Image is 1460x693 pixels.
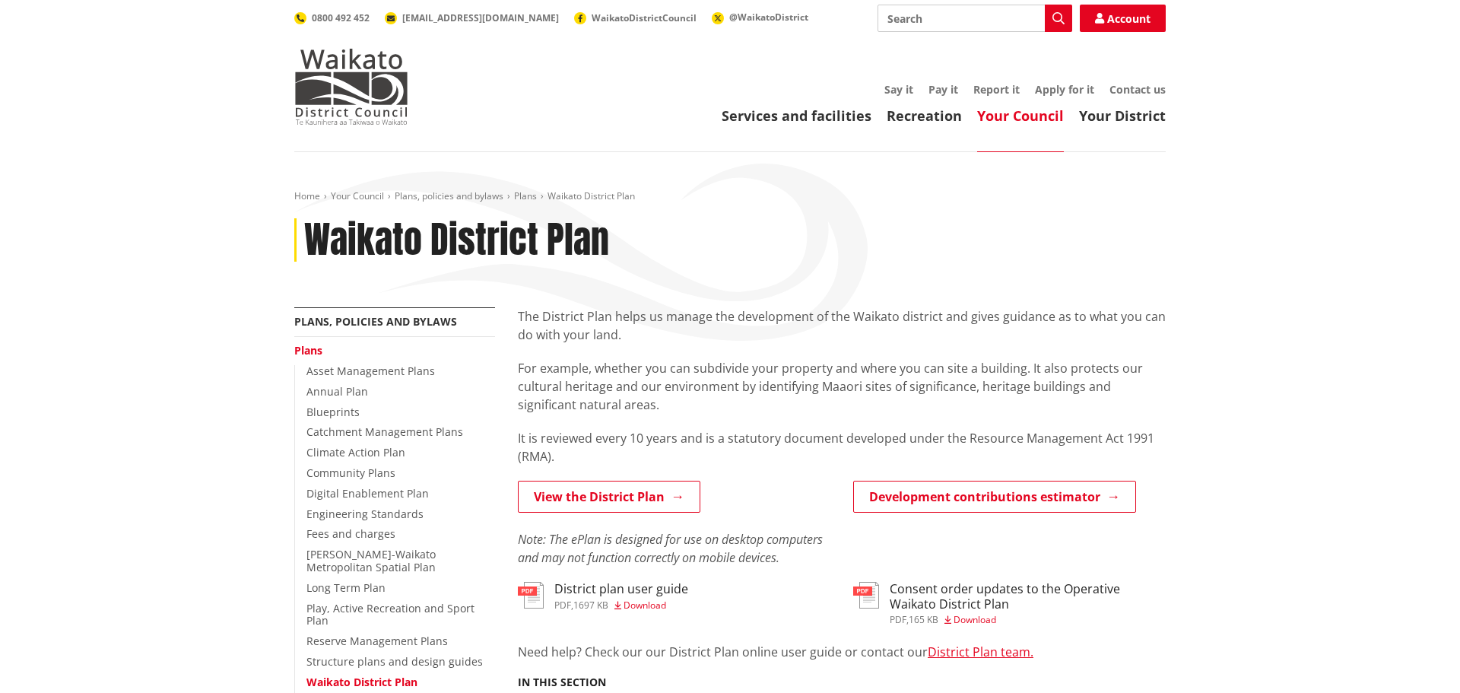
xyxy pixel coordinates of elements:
a: Development contributions estimator [853,481,1136,513]
a: Structure plans and design guides [306,654,483,669]
span: Download [624,599,666,612]
input: Search input [878,5,1072,32]
a: 0800 492 452 [294,11,370,24]
span: [EMAIL_ADDRESS][DOMAIN_NAME] [402,11,559,24]
a: [PERSON_NAME]-Waikato Metropolitan Spatial Plan [306,547,436,574]
a: Your Council [331,189,384,202]
a: Long Term Plan [306,580,386,595]
a: Play, Active Recreation and Sport Plan [306,601,474,628]
a: Community Plans [306,466,395,480]
a: Your Council [977,106,1064,125]
span: pdf [554,599,571,612]
a: Plans, policies and bylaws [395,189,503,202]
a: Recreation [887,106,962,125]
span: pdf [890,613,906,626]
p: Need help? Check our our District Plan online user guide or contact our [518,643,1166,661]
img: document-pdf.svg [518,582,544,609]
a: Home [294,189,320,202]
a: @WaikatoDistrict [712,11,808,24]
p: It is reviewed every 10 years and is a statutory document developed under the Resource Management... [518,429,1166,466]
div: , [554,601,688,610]
a: Services and facilities [722,106,871,125]
a: Say it [884,82,913,97]
a: View the District Plan [518,481,700,513]
span: 0800 492 452 [312,11,370,24]
a: Plans, policies and bylaws [294,314,457,329]
h5: In this section [518,676,606,689]
a: Apply for it [1035,82,1094,97]
img: Waikato District Council - Te Kaunihera aa Takiwaa o Waikato [294,49,408,125]
p: The District Plan helps us manage the development of the Waikato district and gives guidance as t... [518,307,1166,344]
a: District Plan team. [928,644,1033,660]
a: Annual Plan [306,384,368,399]
span: 1697 KB [573,599,608,612]
a: Account [1080,5,1166,32]
span: 165 KB [909,613,938,626]
a: Pay it [928,82,958,97]
img: document-pdf.svg [853,582,879,609]
a: Your District [1079,106,1166,125]
a: Blueprints [306,405,360,419]
a: Waikato District Plan [306,675,417,689]
a: Climate Action Plan [306,445,405,459]
span: Waikato District Plan [547,189,635,202]
span: @WaikatoDistrict [729,11,808,24]
a: WaikatoDistrictCouncil [574,11,697,24]
nav: breadcrumb [294,190,1166,203]
a: Plans [294,343,322,358]
a: [EMAIL_ADDRESS][DOMAIN_NAME] [385,11,559,24]
a: Report it [973,82,1020,97]
a: Fees and charges [306,526,395,541]
a: Catchment Management Plans [306,424,463,439]
h3: Consent order updates to the Operative Waikato District Plan [890,582,1166,611]
a: District plan user guide pdf,1697 KB Download [518,582,688,609]
h1: Waikato District Plan [304,218,609,262]
p: For example, whether you can subdivide your property and where you can site a building. It also p... [518,359,1166,414]
a: Digital Enablement Plan [306,486,429,501]
a: Engineering Standards [306,507,424,521]
a: Contact us [1109,82,1166,97]
a: Consent order updates to the Operative Waikato District Plan pdf,165 KB Download [853,582,1166,624]
em: Note: The ePlan is designed for use on desktop computers and may not function correctly on mobile... [518,531,823,566]
a: Asset Management Plans [306,364,435,378]
a: Plans [514,189,537,202]
span: WaikatoDistrictCouncil [592,11,697,24]
div: , [890,615,1166,625]
span: Download [954,613,996,626]
h3: District plan user guide [554,582,688,596]
a: Reserve Management Plans [306,634,448,648]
